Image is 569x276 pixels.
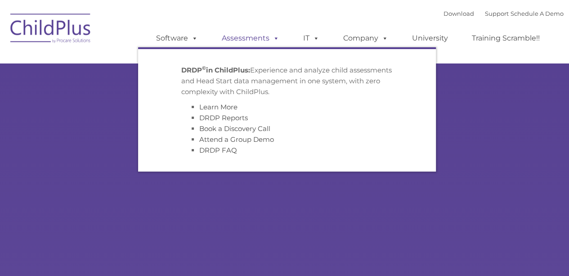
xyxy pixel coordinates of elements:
[181,65,393,97] p: Experience and analyze child assessments and Head Start data management in one system, with zero ...
[6,7,96,52] img: ChildPlus by Procare Solutions
[181,66,250,74] strong: DRDP in ChildPlus:
[444,10,474,17] a: Download
[199,113,248,122] a: DRDP Reports
[202,65,206,71] sup: ©
[444,10,564,17] font: |
[213,29,288,47] a: Assessments
[199,146,237,154] a: DRDP FAQ
[485,10,509,17] a: Support
[294,29,328,47] a: IT
[199,103,237,111] a: Learn More
[334,29,397,47] a: Company
[147,29,207,47] a: Software
[463,29,549,47] a: Training Scramble!!
[403,29,457,47] a: University
[199,124,270,133] a: Book a Discovery Call
[199,135,274,144] a: Attend a Group Demo
[511,10,564,17] a: Schedule A Demo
